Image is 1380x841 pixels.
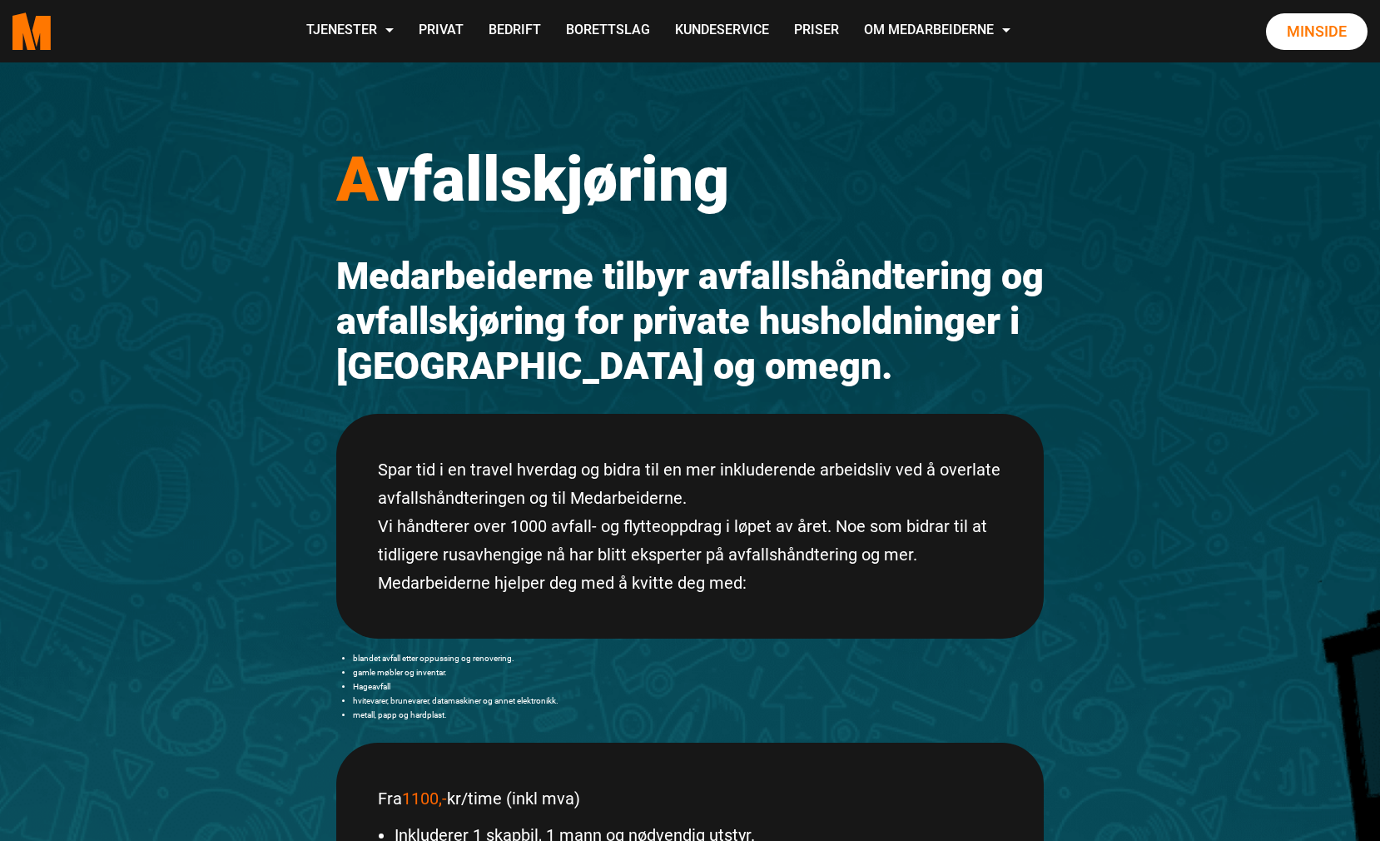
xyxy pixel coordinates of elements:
[353,694,1044,708] li: hvitevarer, brunevarer, datamaskiner og annet elektronikk.
[353,679,1044,694] li: Hageavfall
[402,789,447,809] span: 1100,-
[294,2,406,61] a: Tjenester
[406,2,476,61] a: Privat
[1266,13,1368,50] a: Minside
[553,2,663,61] a: Borettslag
[336,254,1044,389] h2: Medarbeiderne tilbyr avfallshåndtering og avfallskjøring for private husholdninger i [GEOGRAPHIC_...
[476,2,553,61] a: Bedrift
[353,651,1044,665] li: blandet avfall etter oppussing og renovering.
[336,142,377,216] span: A
[378,784,1002,813] p: Fra kr/time (inkl mva)
[851,2,1023,61] a: Om Medarbeiderne
[782,2,851,61] a: Priser
[663,2,782,61] a: Kundeservice
[336,142,1044,216] h1: vfallskjøring
[336,414,1044,639] div: Spar tid i en travel hverdag og bidra til en mer inkluderende arbeidsliv ved å overlate avfallshå...
[353,708,1044,722] li: metall, papp og hardplast.
[353,665,1044,679] li: gamle møbler og inventar.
